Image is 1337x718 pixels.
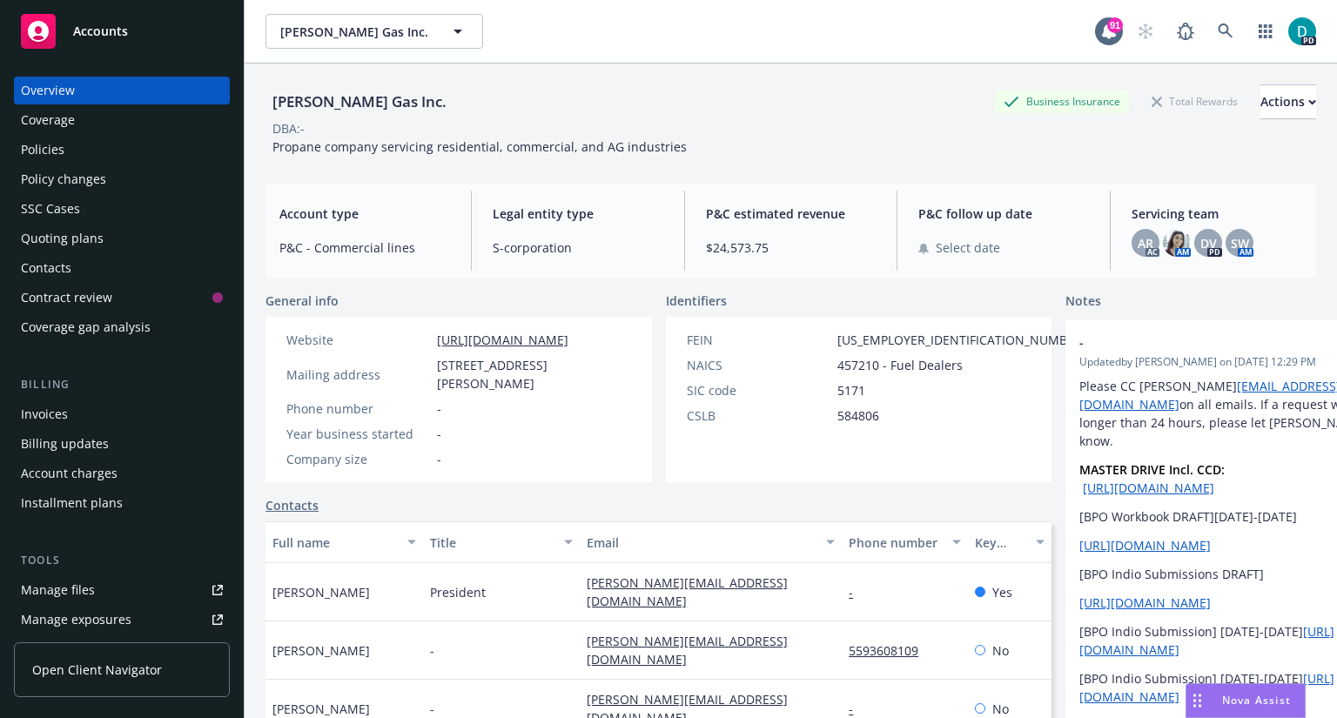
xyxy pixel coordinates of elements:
span: [PERSON_NAME] Gas Inc. [280,23,431,41]
span: - [430,641,434,660]
div: FEIN [687,331,830,349]
div: Policy changes [21,165,106,193]
span: S-corporation [493,238,663,257]
span: [PERSON_NAME] [272,700,370,718]
div: Quoting plans [21,225,104,252]
div: Website [286,331,430,349]
div: Overview [21,77,75,104]
strong: MASTER DRIVE Incl. CCD: [1079,461,1225,478]
div: Email [587,533,816,552]
div: DBA: - [272,119,305,138]
button: Actions [1260,84,1316,119]
div: Title [430,533,554,552]
span: [US_EMPLOYER_IDENTIFICATION_NUMBER] [837,331,1086,349]
div: SIC code [687,381,830,399]
span: Identifiers [666,292,727,310]
div: NAICS [687,356,830,374]
a: Quoting plans [14,225,230,252]
span: AR [1138,234,1153,252]
a: Policies [14,136,230,164]
div: Company size [286,450,430,468]
div: Installment plans [21,489,123,517]
div: CSLB [687,406,830,425]
button: Title [423,521,581,563]
div: Policies [21,136,64,164]
div: Coverage [21,106,75,134]
a: [PERSON_NAME][EMAIL_ADDRESS][DOMAIN_NAME] [587,574,788,609]
div: [PERSON_NAME] Gas Inc. [265,91,454,113]
span: General info [265,292,339,310]
div: Tools [14,552,230,569]
span: - [437,399,441,418]
img: photo [1288,17,1316,45]
div: Key contact [975,533,1025,552]
div: Year business started [286,425,430,443]
span: President [430,583,486,601]
a: [URL][DOMAIN_NAME] [1083,480,1214,496]
a: Policy changes [14,165,230,193]
div: Total Rewards [1143,91,1246,112]
a: Search [1208,14,1243,49]
a: Invoices [14,400,230,428]
a: - [849,701,867,717]
div: Business Insurance [995,91,1129,112]
span: Servicing team [1132,205,1302,223]
a: - [849,584,867,601]
div: Billing [14,376,230,393]
a: [URL][DOMAIN_NAME] [1079,594,1211,611]
span: - [1079,333,1337,352]
span: - [437,450,441,468]
a: Billing updates [14,430,230,458]
a: [URL][DOMAIN_NAME] [437,332,568,348]
span: P&C follow up date [918,205,1089,223]
span: Account type [279,205,450,223]
span: Select date [936,238,1000,257]
button: Phone number [842,521,967,563]
span: $24,573.75 [706,238,877,257]
div: SSC Cases [21,195,80,223]
div: Invoices [21,400,68,428]
span: 584806 [837,406,879,425]
span: [STREET_ADDRESS][PERSON_NAME] [437,356,631,393]
div: Coverage gap analysis [21,313,151,341]
a: [PERSON_NAME][EMAIL_ADDRESS][DOMAIN_NAME] [587,633,788,668]
span: Accounts [73,24,128,38]
span: Legal entity type [493,205,663,223]
a: Contract review [14,284,230,312]
a: Start snowing [1128,14,1163,49]
a: [URL][DOMAIN_NAME] [1079,537,1211,554]
span: 457210 - Fuel Dealers [837,356,963,374]
a: Contacts [265,496,319,514]
div: Mailing address [286,366,430,384]
div: Contract review [21,284,112,312]
span: [PERSON_NAME] [272,583,370,601]
div: Actions [1260,85,1316,118]
span: Yes [992,583,1012,601]
a: Manage exposures [14,606,230,634]
a: Overview [14,77,230,104]
span: P&C - Commercial lines [279,238,450,257]
div: Billing updates [21,430,109,458]
a: Coverage gap analysis [14,313,230,341]
span: [PERSON_NAME] [272,641,370,660]
div: Account charges [21,460,118,487]
span: - [437,425,441,443]
button: Nova Assist [1186,683,1306,718]
span: Notes [1065,292,1101,312]
a: Manage files [14,576,230,604]
div: Full name [272,533,397,552]
div: Phone number [849,533,941,552]
span: Nova Assist [1222,693,1291,708]
span: No [992,700,1009,718]
a: 5593608109 [849,642,932,659]
span: 5171 [837,381,865,399]
a: Installment plans [14,489,230,517]
div: 91 [1107,17,1123,33]
span: Propane company servicing residential, commercial, and AG industries [272,138,687,155]
span: No [992,641,1009,660]
a: Account charges [14,460,230,487]
span: SW [1231,234,1249,252]
a: Switch app [1248,14,1283,49]
span: DV [1200,234,1217,252]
